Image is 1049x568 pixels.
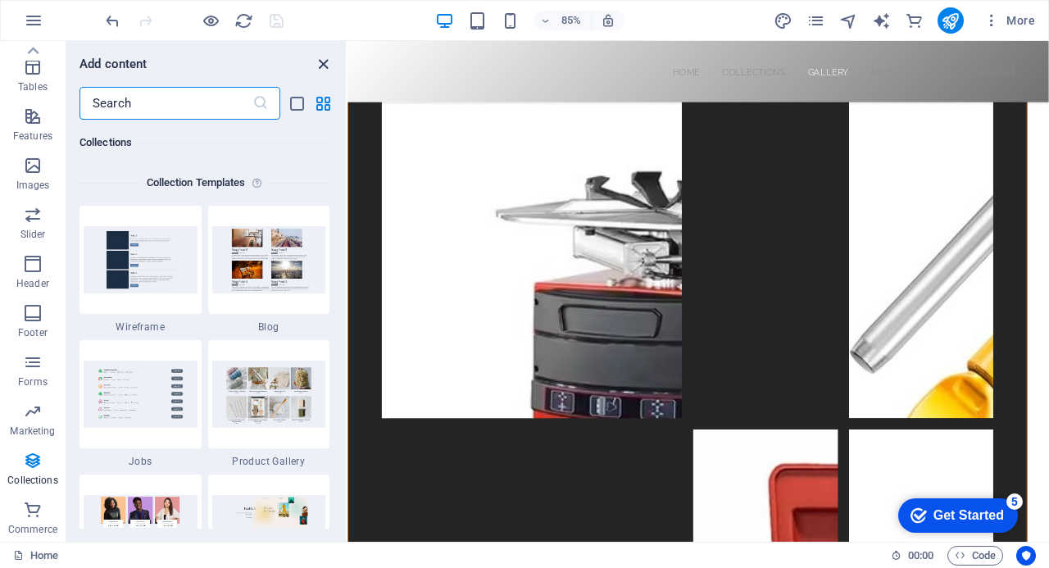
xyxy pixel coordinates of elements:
[212,226,326,293] img: blog_extension.jpg
[313,54,333,74] button: close panel
[208,206,330,334] div: Blog
[955,546,996,566] span: Code
[601,13,615,28] i: On resize automatically adjust zoom level to fit chosen device.
[102,11,122,30] button: undo
[891,546,934,566] h6: Session time
[18,375,48,389] p: Forms
[938,7,964,34] button: publish
[839,11,859,30] button: navigator
[558,11,584,30] h6: 85%
[84,361,198,427] img: jobs_extension.jpg
[18,80,48,93] p: Tables
[941,11,960,30] i: Publish
[79,54,148,74] h6: Add content
[13,8,133,43] div: Get Started 5 items remaining, 0% complete
[806,11,826,30] button: pages
[287,93,307,113] button: list-view
[977,7,1042,34] button: More
[774,11,792,30] i: Design (Ctrl+Alt+Y)
[79,455,202,468] span: Jobs
[13,130,52,143] p: Features
[252,173,269,193] i: Each template - except the Collections listing - comes with a preconfigured design and collection...
[79,320,202,334] span: Wireframe
[140,173,252,193] h6: Collection Templates
[313,93,333,113] button: grid-view
[84,495,198,561] img: team_extension.jpg
[208,455,330,468] span: Product Gallery
[534,11,592,30] button: 85%
[983,12,1035,29] span: More
[234,11,253,30] button: reload
[121,3,138,20] div: 5
[79,340,202,468] div: Jobs
[872,11,892,30] button: text_generator
[16,179,50,192] p: Images
[905,11,924,30] button: commerce
[79,87,252,120] input: Search
[208,320,330,334] span: Blog
[839,11,858,30] i: Navigator
[48,18,119,33] div: Get Started
[18,326,48,339] p: Footer
[84,226,198,293] img: wireframe_extension.jpg
[774,11,793,30] button: design
[208,340,330,468] div: Product Gallery
[8,523,57,536] p: Commerce
[920,549,922,561] span: :
[908,546,933,566] span: 00 00
[7,474,57,487] p: Collections
[872,11,891,30] i: AI Writer
[10,425,55,438] p: Marketing
[13,546,58,566] a: Click to cancel selection. Double-click to open Pages
[79,133,329,152] h6: Collections
[79,206,202,334] div: Wireframe
[16,277,49,290] p: Header
[212,361,326,427] img: product_gallery_extension.jpg
[905,11,924,30] i: Commerce
[212,495,326,561] img: portfolio_extension.jpg
[806,11,825,30] i: Pages (Ctrl+Alt+S)
[1016,546,1036,566] button: Usercentrics
[20,228,46,241] p: Slider
[103,11,122,30] i: Undo: Add element (Ctrl+Z)
[947,546,1003,566] button: Code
